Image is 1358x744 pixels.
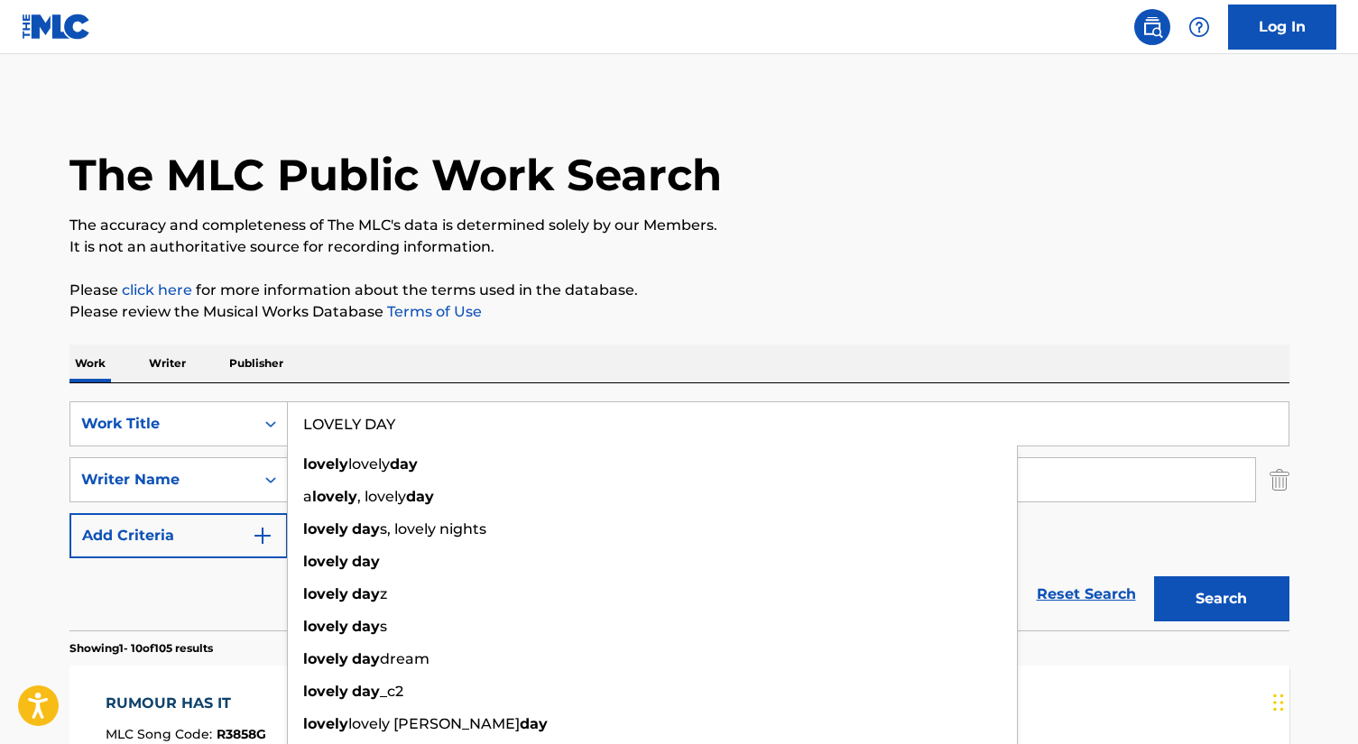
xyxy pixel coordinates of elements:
[352,683,380,700] strong: day
[1154,576,1289,621] button: Search
[69,640,213,657] p: Showing 1 - 10 of 105 results
[390,455,418,473] strong: day
[106,693,266,714] div: RUMOUR HAS IT
[81,413,244,435] div: Work Title
[69,215,1289,236] p: The accuracy and completeness of The MLC's data is determined solely by our Members.
[348,715,520,732] span: lovely [PERSON_NAME]
[303,683,348,700] strong: lovely
[352,618,380,635] strong: day
[1181,9,1217,45] div: Help
[352,650,380,667] strong: day
[1268,657,1358,744] iframe: Chat Widget
[69,236,1289,258] p: It is not an authoritative source for recording information.
[303,618,348,635] strong: lovely
[312,488,357,505] strong: lovely
[81,469,244,491] div: Writer Name
[69,280,1289,301] p: Please for more information about the terms used in the database.
[106,726,217,742] span: MLC Song Code :
[357,488,406,505] span: , lovely
[303,715,348,732] strong: lovely
[1188,16,1210,38] img: help
[22,14,91,40] img: MLC Logo
[1141,16,1163,38] img: search
[303,488,312,505] span: a
[352,585,380,602] strong: day
[380,683,403,700] span: _c2
[406,488,434,505] strong: day
[380,650,430,667] span: dream
[303,553,348,570] strong: lovely
[143,344,191,382] p: Writer
[69,401,1289,630] form: Search Form
[348,455,390,473] span: lovely
[1134,9,1170,45] a: Public Search
[303,520,348,537] strong: lovely
[303,455,348,473] strong: lovely
[217,726,266,742] span: R3858G
[252,525,273,547] img: 9d2ae6d4665cec9f34b9.svg
[122,281,192,299] a: click here
[383,303,482,320] a: Terms of Use
[352,520,380,537] strong: day
[352,553,380,570] strong: day
[224,344,289,382] p: Publisher
[69,148,722,202] h1: The MLC Public Work Search
[380,618,387,635] span: s
[1028,574,1145,614] a: Reset Search
[380,585,387,602] span: z
[380,520,486,537] span: s, lovely nights
[1273,675,1284,730] div: Drag
[520,715,548,732] strong: day
[69,301,1289,323] p: Please review the Musical Works Database
[69,344,111,382] p: Work
[69,513,288,558] button: Add Criteria
[1228,5,1336,50] a: Log In
[303,650,348,667] strong: lovely
[1270,457,1289,502] img: Delete Criterion
[303,585,348,602] strong: lovely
